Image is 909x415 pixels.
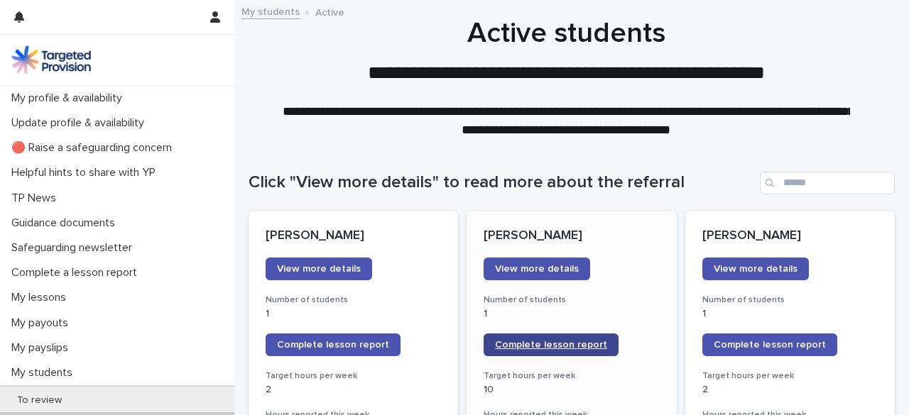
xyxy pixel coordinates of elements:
[702,258,809,280] a: View more details
[277,264,361,274] span: View more details
[6,192,67,205] p: TP News
[702,384,878,396] p: 2
[249,16,884,50] h1: Active students
[266,228,441,244] p: [PERSON_NAME]
[6,92,134,105] p: My profile & availability
[266,258,372,280] a: View more details
[266,308,441,320] p: 1
[484,370,659,382] h3: Target hours per week
[484,333,619,356] a: Complete lesson report
[714,264,798,274] span: View more details
[6,141,183,155] p: 🔴 Raise a safeguarding concern
[6,394,73,406] p: To review
[702,294,878,306] h3: Number of students
[6,241,143,255] p: Safeguarding newsletter
[315,4,344,19] p: Active
[277,340,389,350] span: Complete lesson report
[484,228,659,244] p: [PERSON_NAME]
[702,308,878,320] p: 1
[484,258,590,280] a: View more details
[702,370,878,382] h3: Target hours per week
[6,291,77,304] p: My lessons
[484,308,659,320] p: 1
[6,366,84,380] p: My students
[714,340,826,350] span: Complete lesson report
[6,216,126,230] p: Guidance documents
[249,172,754,193] h1: Click "View more details" to read more about the referral
[266,294,441,306] h3: Number of students
[495,264,579,274] span: View more details
[266,333,401,356] a: Complete lesson report
[6,266,148,280] p: Complete a lesson report
[702,228,878,244] p: [PERSON_NAME]
[495,340,607,350] span: Complete lesson report
[11,45,91,74] img: M5nRWzHhSzIhMunXDL62
[484,294,659,306] h3: Number of students
[266,370,441,382] h3: Target hours per week
[484,384,659,396] p: 10
[6,341,80,355] p: My payslips
[6,316,80,330] p: My payouts
[266,384,441,396] p: 2
[241,3,300,19] a: My students
[6,116,156,130] p: Update profile & availability
[702,333,837,356] a: Complete lesson report
[6,166,167,179] p: Helpful hints to share with YP
[760,172,895,194] input: Search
